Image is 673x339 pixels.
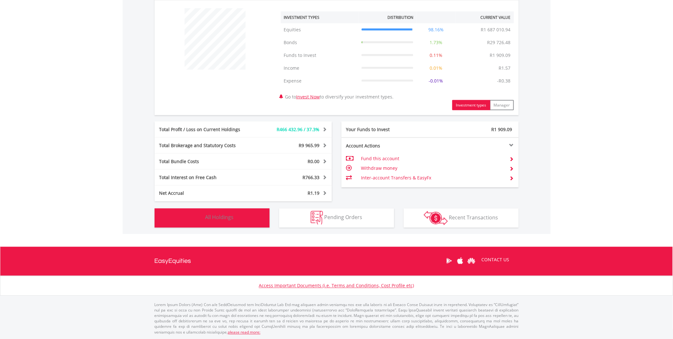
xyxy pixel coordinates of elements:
span: Pending Orders [324,214,362,221]
a: Huawei [466,251,477,271]
td: Expense [281,75,358,87]
a: Invest Now [296,94,320,100]
a: Google Play [444,251,455,271]
td: Inter-account Transfers & EasyFx [361,173,504,183]
td: -R0.38 [494,75,514,87]
a: please read more: [228,330,261,335]
th: Investment Types [281,12,358,23]
div: Total Interest on Free Cash [155,174,258,181]
td: R1 687 010.94 [478,23,514,36]
div: Total Brokerage and Statutory Costs [155,142,258,149]
div: Total Profit / Loss on Current Holdings [155,126,258,133]
td: R1 909.09 [487,49,514,62]
div: Net Accrual [155,190,258,197]
span: R1 909.09 [492,126,512,132]
p: Lorem Ipsum Dolors (Ame) Con a/e SeddOeiusmod tem InciDiduntut Lab Etd mag aliquaen admin veniamq... [155,302,519,335]
th: Current Value [455,12,514,23]
a: Access Important Documents (i.e. Terms and Conditions, Cost Profile etc) [259,283,414,289]
button: Investment types [452,100,490,110]
span: R9 965.99 [299,142,320,148]
td: 0.11% [417,49,455,62]
button: Manager [490,100,514,110]
a: Apple [455,251,466,271]
td: Income [281,62,358,75]
span: All Holdings [205,214,234,221]
img: transactions-zar-wht.png [424,211,448,225]
td: 1.73% [417,36,455,49]
div: Your Funds to Invest [341,126,430,133]
span: Recent Transactions [449,214,498,221]
td: R1.57 [496,62,514,75]
span: R1.19 [308,190,320,196]
td: Fund this account [361,154,504,163]
button: All Holdings [155,209,270,228]
td: 0.01% [417,62,455,75]
td: -0.01% [417,75,455,87]
button: Recent Transactions [404,209,519,228]
td: 98.16% [417,23,455,36]
div: Account Actions [341,143,430,149]
span: R466 432.96 / 37.3% [277,126,320,132]
div: Distribution [387,15,413,20]
a: EasyEquities [155,247,191,276]
span: R766.33 [303,174,320,180]
div: Total Bundle Costs [155,158,258,165]
img: holdings-wht.png [190,211,204,225]
td: Funds to Invest [281,49,358,62]
div: Go to to diversify your investment types. [276,5,519,110]
td: R29 726.48 [484,36,514,49]
td: Bonds [281,36,358,49]
a: CONTACT US [477,251,514,269]
td: Withdraw money [361,163,504,173]
td: Equities [281,23,358,36]
span: R0.00 [308,158,320,164]
button: Pending Orders [279,209,394,228]
img: pending_instructions-wht.png [311,211,323,225]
